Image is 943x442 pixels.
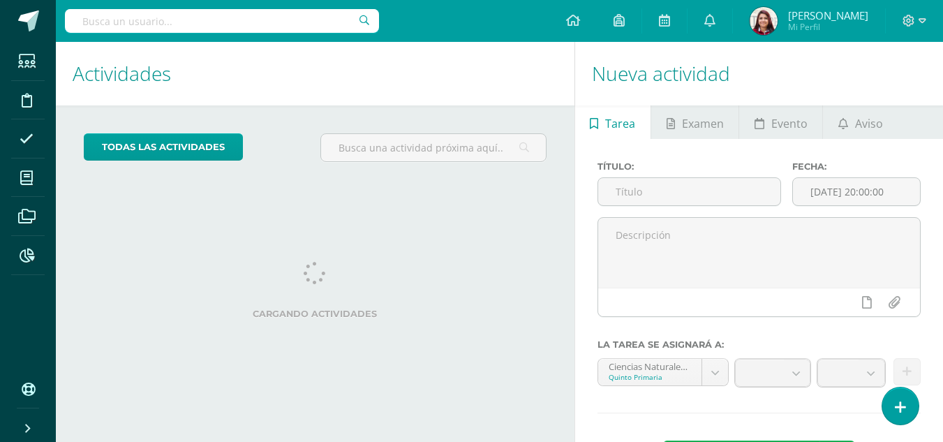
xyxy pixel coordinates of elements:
[84,309,547,319] label: Cargando actividades
[84,133,243,161] a: todas las Actividades
[855,107,883,140] span: Aviso
[597,161,782,172] label: Título:
[788,8,868,22] span: [PERSON_NAME]
[609,372,691,382] div: Quinto Primaria
[750,7,778,35] img: 8a2d8b7078a2d6841caeaa0cd41511da.png
[651,105,738,139] a: Examen
[771,107,808,140] span: Evento
[605,107,635,140] span: Tarea
[609,359,691,372] div: Ciencias Naturales y Tecnología 'compound--Ciencias Naturales y Tecnología'
[597,339,921,350] label: La tarea se asignará a:
[788,21,868,33] span: Mi Perfil
[682,107,724,140] span: Examen
[65,9,379,33] input: Busca un usuario...
[793,178,920,205] input: Fecha de entrega
[575,105,651,139] a: Tarea
[598,178,781,205] input: Título
[739,105,822,139] a: Evento
[823,105,898,139] a: Aviso
[598,359,728,385] a: Ciencias Naturales y Tecnología 'compound--Ciencias Naturales y Tecnología'Quinto Primaria
[792,161,921,172] label: Fecha:
[73,42,558,105] h1: Actividades
[321,134,545,161] input: Busca una actividad próxima aquí...
[592,42,926,105] h1: Nueva actividad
